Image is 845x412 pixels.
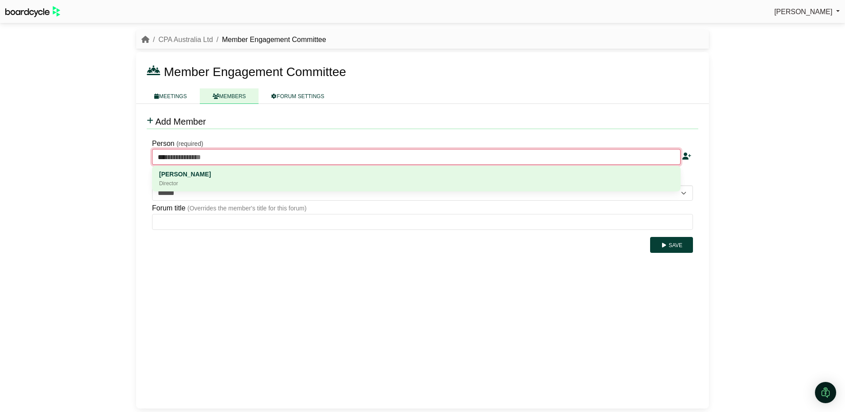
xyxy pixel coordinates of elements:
[682,151,691,162] div: Add a new person
[152,166,681,191] div: menu-options
[259,88,337,104] a: FORUM SETTINGS
[187,205,307,212] small: (Overrides the member's title for this forum)
[159,179,674,188] div: Director
[141,88,200,104] a: MEETINGS
[650,237,693,253] button: Save
[152,202,186,214] label: Forum title
[164,65,346,79] span: Member Engagement Committee
[815,382,836,403] div: Open Intercom Messenger
[152,166,681,191] a: Sarah Adam-Gedge
[141,34,326,46] nav: breadcrumb
[152,138,175,149] label: Person
[159,169,674,179] div: [PERSON_NAME]
[176,140,203,147] small: (required)
[774,6,840,18] a: [PERSON_NAME]
[774,8,833,15] span: [PERSON_NAME]
[200,88,259,104] a: MEMBERS
[5,6,60,17] img: BoardcycleBlackGreen-aaafeed430059cb809a45853b8cf6d952af9d84e6e89e1f1685b34bfd5cb7d64.svg
[213,34,326,46] li: Member Engagement Committee
[155,117,206,126] span: Add Member
[158,36,213,43] a: CPA Australia Ltd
